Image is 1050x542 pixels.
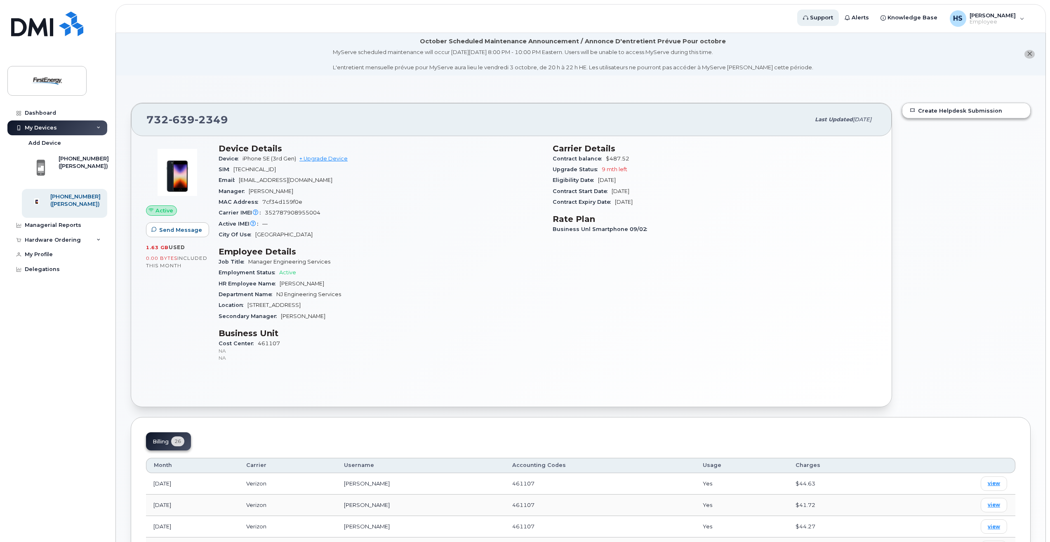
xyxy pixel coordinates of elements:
[219,231,255,238] span: City Of Use
[695,473,788,495] td: Yes
[239,473,336,495] td: Verizon
[281,313,325,319] span: [PERSON_NAME]
[219,280,280,287] span: HR Employee Name
[333,48,813,71] div: MyServe scheduled maintenance will occur [DATE][DATE] 8:00 PM - 10:00 PM Eastern. Users will be u...
[512,523,534,530] span: 461107
[602,166,627,172] span: 9 mth left
[262,199,302,205] span: 7cf34d159f0e
[219,340,258,346] span: Cost Center
[146,245,169,250] span: 1.63 GB
[276,291,341,297] span: NJ Engineering Services
[695,458,788,473] th: Usage
[146,495,239,516] td: [DATE]
[219,247,543,257] h3: Employee Details
[553,199,615,205] span: Contract Expiry Date
[219,354,543,361] p: NA
[219,302,247,308] span: Location
[553,144,877,153] h3: Carrier Details
[219,328,543,338] h3: Business Unit
[612,188,629,194] span: [DATE]
[146,516,239,537] td: [DATE]
[796,480,891,488] div: $44.63
[255,231,313,238] span: [GEOGRAPHIC_DATA]
[337,495,505,516] td: [PERSON_NAME]
[146,255,177,261] span: 0.00 Bytes
[788,458,898,473] th: Charges
[239,177,332,183] span: [EMAIL_ADDRESS][DOMAIN_NAME]
[219,259,248,265] span: Job Title
[279,269,296,276] span: Active
[981,519,1007,534] a: view
[239,495,336,516] td: Verizon
[219,313,281,319] span: Secondary Manager
[553,226,651,232] span: Business Unl Smartphone 09/02
[146,255,207,269] span: included this month
[219,188,249,194] span: Manager
[598,177,616,183] span: [DATE]
[239,516,336,537] td: Verizon
[219,340,543,362] span: 461107
[219,221,262,227] span: Active IMEI
[146,113,228,126] span: 732
[695,495,788,516] td: Yes
[1014,506,1044,536] iframe: Messenger Launcher
[195,113,228,126] span: 2349
[248,259,330,265] span: Manager Engineering Services
[553,188,612,194] span: Contract Start Date
[988,480,1000,487] span: view
[299,156,348,162] a: + Upgrade Device
[337,458,505,473] th: Username
[219,199,262,205] span: MAC Address
[815,116,853,123] span: Last updated
[853,116,871,123] span: [DATE]
[242,156,296,162] span: iPhone SE (3rd Gen)
[553,177,598,183] span: Eligibility Date
[155,207,173,214] span: Active
[265,210,320,216] span: 352787908955004
[233,166,276,172] span: [TECHNICAL_ID]
[337,473,505,495] td: [PERSON_NAME]
[153,148,202,197] img: image20231002-3703462-1angbar.jpeg
[239,458,336,473] th: Carrier
[219,166,233,172] span: SIM
[169,113,195,126] span: 639
[169,244,185,250] span: used
[337,516,505,537] td: [PERSON_NAME]
[606,156,629,162] span: $487.52
[988,523,1000,530] span: view
[553,166,602,172] span: Upgrade Status
[219,269,279,276] span: Employment Status
[146,222,209,237] button: Send Message
[219,177,239,183] span: Email
[981,498,1007,512] a: view
[219,291,276,297] span: Department Name
[159,226,202,234] span: Send Message
[512,502,534,508] span: 461107
[219,210,265,216] span: Carrier IMEI
[902,103,1030,118] a: Create Helpdesk Submission
[146,458,239,473] th: Month
[505,458,695,473] th: Accounting Codes
[512,480,534,487] span: 461107
[981,476,1007,491] a: view
[247,302,301,308] span: [STREET_ADDRESS]
[146,473,239,495] td: [DATE]
[262,221,268,227] span: —
[796,523,891,530] div: $44.27
[1024,50,1035,59] button: close notification
[219,156,242,162] span: Device
[695,516,788,537] td: Yes
[553,214,877,224] h3: Rate Plan
[988,501,1000,509] span: view
[249,188,293,194] span: [PERSON_NAME]
[420,37,726,46] div: October Scheduled Maintenance Announcement / Annonce D'entretient Prévue Pour octobre
[796,501,891,509] div: $41.72
[280,280,324,287] span: [PERSON_NAME]
[219,347,543,354] p: NA
[219,144,543,153] h3: Device Details
[553,156,606,162] span: Contract balance
[615,199,633,205] span: [DATE]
